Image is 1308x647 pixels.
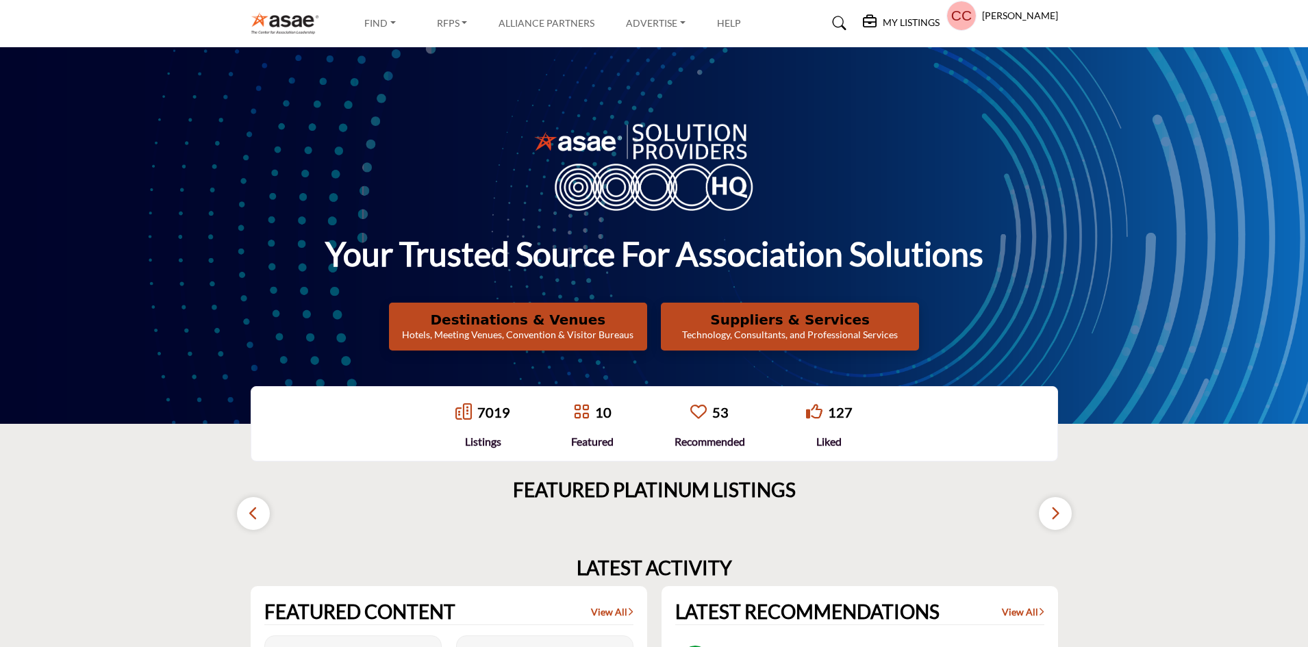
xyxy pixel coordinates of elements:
div: Listings [455,433,510,450]
h2: FEATURED CONTENT [264,600,455,624]
a: 53 [712,404,729,420]
a: 127 [828,404,853,420]
div: Featured [571,433,614,450]
a: Go to Featured [573,403,590,422]
button: Destinations & Venues Hotels, Meeting Venues, Convention & Visitor Bureaus [389,303,647,351]
button: Suppliers & Services Technology, Consultants, and Professional Services [661,303,919,351]
img: Site Logo [251,12,327,34]
div: Recommended [675,433,745,450]
a: Go to Recommended [690,403,707,422]
a: 7019 [477,404,510,420]
p: Hotels, Meeting Venues, Convention & Visitor Bureaus [393,328,643,342]
a: 10 [595,404,612,420]
div: My Listings [863,15,940,31]
a: Search [819,12,855,34]
a: View All [591,605,633,619]
h5: [PERSON_NAME] [982,9,1058,23]
a: Find [355,14,405,33]
h2: LATEST RECOMMENDATIONS [675,600,940,624]
a: Help [717,17,741,29]
h2: Destinations & Venues [393,312,643,328]
a: View All [1002,605,1044,619]
h1: Your Trusted Source for Association Solutions [325,233,983,275]
div: Liked [806,433,853,450]
img: image [534,120,774,211]
i: Go to Liked [806,403,822,420]
a: RFPs [427,14,477,33]
a: Advertise [616,14,695,33]
p: Technology, Consultants, and Professional Services [665,328,915,342]
h2: Suppliers & Services [665,312,915,328]
h5: My Listings [883,16,940,29]
h2: LATEST ACTIVITY [577,557,732,580]
a: Alliance Partners [499,17,594,29]
button: Show hide supplier dropdown [946,1,977,31]
h2: FEATURED PLATINUM LISTINGS [513,479,796,502]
